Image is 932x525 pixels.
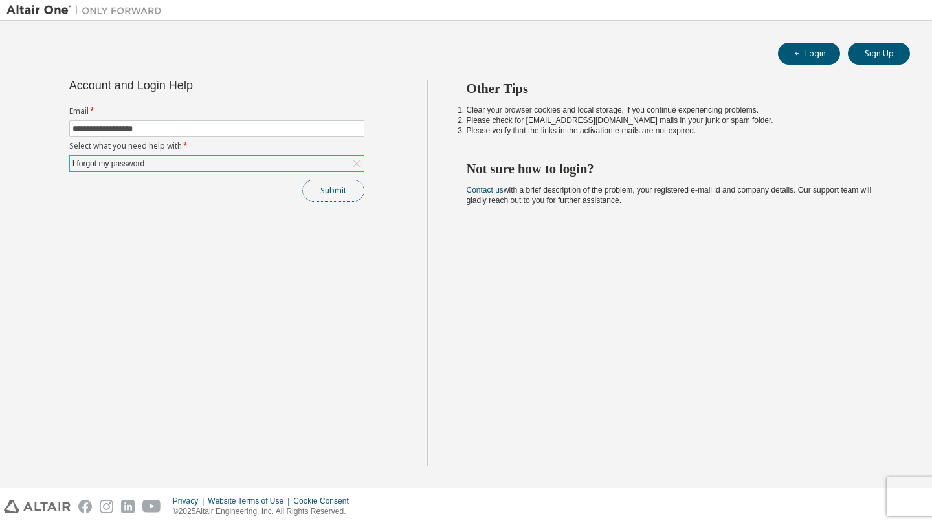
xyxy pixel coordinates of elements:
span: with a brief description of the problem, your registered e-mail id and company details. Our suppo... [467,186,872,205]
img: facebook.svg [78,500,92,513]
label: Select what you need help with [69,141,364,151]
div: Account and Login Help [69,80,305,91]
img: instagram.svg [100,500,113,513]
a: Contact us [467,186,504,195]
div: Website Terms of Use [208,496,293,506]
img: youtube.svg [142,500,161,513]
li: Please verify that the links in the activation e-mails are not expired. [467,125,887,136]
button: Login [778,43,840,65]
h2: Not sure how to login? [467,160,887,177]
p: © 2025 Altair Engineering, Inc. All Rights Reserved. [173,506,357,517]
li: Clear your browser cookies and local storage, if you continue experiencing problems. [467,105,887,115]
img: altair_logo.svg [4,500,71,513]
h2: Other Tips [467,80,887,97]
div: I forgot my password [71,156,146,171]
div: Cookie Consent [293,496,356,506]
div: I forgot my password [70,156,364,171]
div: Privacy [173,496,208,506]
button: Submit [302,180,364,202]
li: Please check for [EMAIL_ADDRESS][DOMAIN_NAME] mails in your junk or spam folder. [467,115,887,125]
button: Sign Up [848,43,910,65]
img: linkedin.svg [121,500,135,513]
img: Altair One [6,4,168,17]
label: Email [69,106,364,116]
